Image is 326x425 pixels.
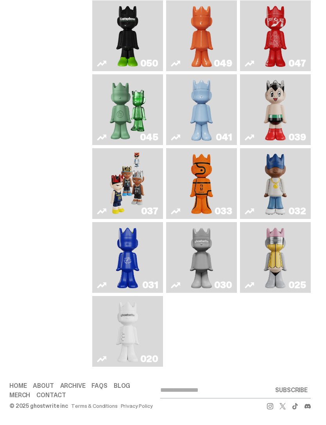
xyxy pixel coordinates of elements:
img: ghost [109,299,146,364]
img: Latte [109,225,146,290]
img: Schrödinger's ghost: Orange Vibe [188,4,215,68]
a: Contact [36,392,66,398]
img: Skip [262,4,289,68]
a: Terms & Conditions [71,403,117,409]
div: 049 [214,59,232,68]
img: Present [106,77,150,142]
img: Campless [114,4,142,68]
a: Schrödinger's ghost: Orange Vibe [171,4,232,68]
div: 047 [288,59,306,68]
a: Home [9,383,27,389]
a: Swingman [245,151,306,216]
a: Archive [60,383,86,389]
a: Game Ball [171,151,232,216]
img: No. 2 Pencil [257,225,294,290]
a: Latte [97,225,158,290]
div: 020 [140,354,158,364]
img: Game Ball [188,151,215,216]
a: One [171,225,232,290]
div: 032 [288,206,306,216]
div: 050 [140,59,158,68]
a: Astro Boy [245,77,306,142]
a: Skip [245,4,306,68]
a: Campless [97,4,158,68]
img: Schrödinger's ghost: Winter Blue [188,77,215,142]
a: Game Face (2024) [97,151,158,216]
a: ghost [97,299,158,364]
div: 037 [141,206,158,216]
a: Privacy Policy [121,403,153,409]
div: 033 [215,206,232,216]
button: SUBSCRIBE [272,382,311,398]
a: Blog [114,383,130,389]
a: About [33,383,54,389]
div: 030 [214,280,232,290]
div: 041 [216,133,232,142]
a: Merch [9,392,30,398]
img: Game Face (2024) [109,151,146,216]
a: Present [97,77,158,142]
div: 031 [142,280,158,290]
a: Schrödinger's ghost: Winter Blue [171,77,232,142]
img: One [183,225,220,290]
a: No. 2 Pencil [245,225,306,290]
img: Astro Boy [262,77,289,142]
div: 039 [288,133,306,142]
div: 045 [140,133,158,142]
img: Swingman [257,151,294,216]
a: FAQs [91,383,107,389]
div: © 2025 ghostwrite inc [9,403,68,409]
div: 025 [288,280,306,290]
